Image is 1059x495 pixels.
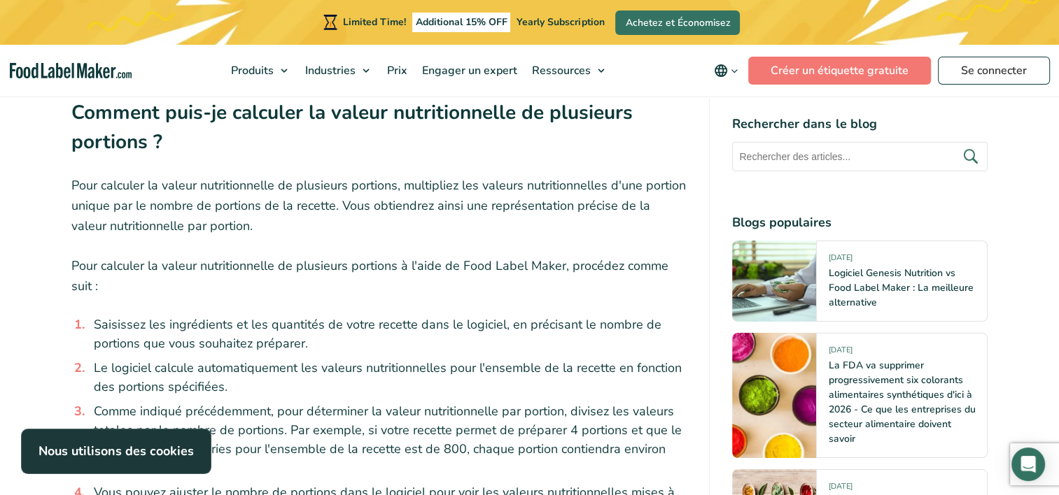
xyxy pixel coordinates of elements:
strong: Nous utilisons des cookies [38,443,194,459]
p: Pour calculer la valeur nutritionnelle de plusieurs portions, multipliez les valeurs nutritionnel... [71,175,687,236]
span: Produits [227,63,275,78]
div: Open Intercom Messenger [1011,447,1045,481]
input: Rechercher des articles... [732,142,988,171]
li: Le logiciel calcule automatiquement les valeurs nutritionnelles pour l'ensemble de la recette en ... [88,359,687,396]
a: Logiciel Genesis Nutrition vs Food Label Maker : La meilleure alternative [828,266,973,309]
span: Prix [383,63,409,78]
a: Produits [224,45,295,96]
span: Additional 15% OFF [412,13,511,32]
a: Se connecter [938,57,1050,85]
a: Achetez et Économisez [615,10,740,35]
h4: Rechercher dans le blog [732,115,988,134]
span: [DATE] [828,345,852,361]
li: Comme indiqué précédemment, pour déterminer la valeur nutritionnelle par portion, divisez les val... [88,402,687,478]
a: Ressources [525,45,612,96]
strong: Comment puis-je calculer la valeur nutritionnelle de plusieurs portions ? [71,99,633,155]
span: Engager un expert [418,63,519,78]
a: Créer un étiquette gratuite [748,57,931,85]
h4: Blogs populaires [732,213,988,232]
span: Industries [301,63,357,78]
a: Engager un expert [415,45,521,96]
li: Saisissez les ingrédients et les quantités de votre recette dans le logiciel, en précisant le nom... [88,315,687,353]
span: Limited Time! [343,15,406,29]
span: Yearly Subscription [517,15,604,29]
p: Pour calculer la valeur nutritionnelle de plusieurs portions à l'aide de Food Label Maker, procéd... [71,256,687,296]
span: Ressources [528,63,592,78]
a: Industries [298,45,377,96]
a: Prix [380,45,412,96]
a: La FDA va supprimer progressivement six colorants alimentaires synthétiques d'ici à 2026 - Ce que... [828,359,975,445]
span: [DATE] [828,252,852,268]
